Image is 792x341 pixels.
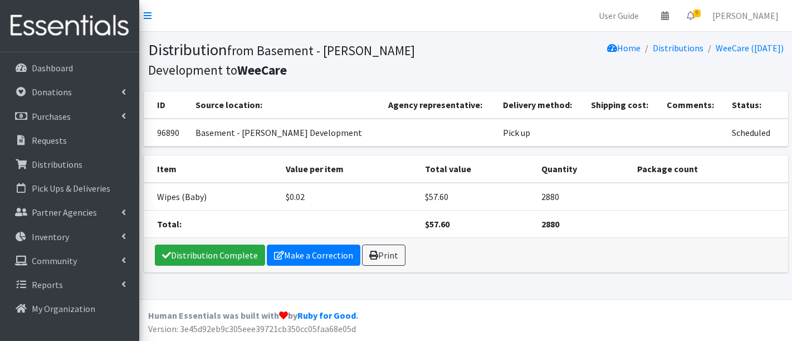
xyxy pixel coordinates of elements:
[32,255,77,266] p: Community
[237,62,287,78] b: WeeCare
[279,155,418,183] th: Value per item
[693,9,701,17] span: 9
[279,183,418,211] td: $0.02
[4,105,135,128] a: Purchases
[144,183,280,211] td: Wipes (Baby)
[418,155,535,183] th: Total value
[148,323,356,334] span: Version: 3e45d92eb9c305eee39721cb350cc05faa68e05d
[496,119,584,147] td: Pick up
[267,245,360,266] a: Make a Correction
[4,274,135,296] a: Reports
[144,155,280,183] th: Item
[425,218,449,230] strong: $57.60
[496,91,584,119] th: Delivery method:
[32,62,73,74] p: Dashboard
[418,183,535,211] td: $57.60
[4,57,135,79] a: Dashboard
[144,119,189,147] td: 96890
[382,91,497,119] th: Agency representative:
[4,250,135,272] a: Community
[32,207,97,218] p: Partner Agencies
[32,231,69,242] p: Inventory
[4,7,135,45] img: HumanEssentials
[584,91,660,119] th: Shipping cost:
[32,279,63,290] p: Reports
[148,310,358,321] strong: Human Essentials was built with by .
[157,218,182,230] strong: Total:
[4,298,135,320] a: My Organization
[32,111,71,122] p: Purchases
[4,129,135,152] a: Requests
[607,42,641,53] a: Home
[297,310,356,321] a: Ruby for Good
[725,119,788,147] td: Scheduled
[725,91,788,119] th: Status:
[155,245,265,266] a: Distribution Complete
[716,42,784,53] a: WeeCare ([DATE])
[4,81,135,103] a: Donations
[189,91,382,119] th: Source location:
[148,40,462,79] h1: Distribution
[678,4,703,27] a: 9
[32,303,95,314] p: My Organization
[4,177,135,199] a: Pick Ups & Deliveries
[32,183,110,194] p: Pick Ups & Deliveries
[144,91,189,119] th: ID
[703,4,788,27] a: [PERSON_NAME]
[4,226,135,248] a: Inventory
[4,153,135,176] a: Distributions
[535,155,630,183] th: Quantity
[541,218,559,230] strong: 2880
[32,135,67,146] p: Requests
[660,91,725,119] th: Comments:
[148,42,415,78] small: from Basement - [PERSON_NAME] Development to
[32,86,72,98] p: Donations
[630,155,788,183] th: Package count
[362,245,405,266] a: Print
[590,4,648,27] a: User Guide
[32,159,82,170] p: Distributions
[189,119,382,147] td: Basement - [PERSON_NAME] Development
[653,42,703,53] a: Distributions
[535,183,630,211] td: 2880
[4,201,135,223] a: Partner Agencies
